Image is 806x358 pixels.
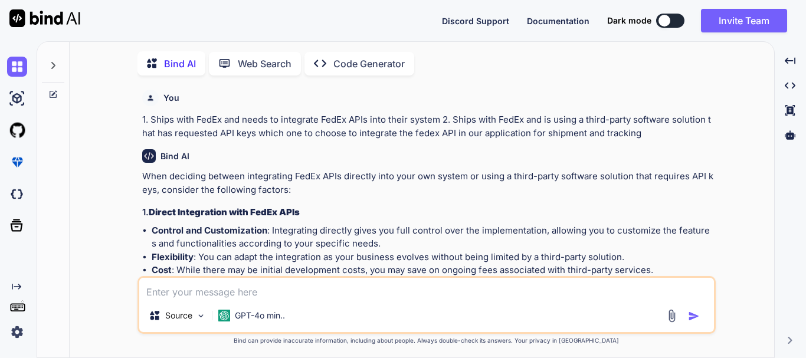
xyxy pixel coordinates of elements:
p: GPT-4o min.. [235,310,285,321]
img: premium [7,152,27,172]
img: Bind AI [9,9,80,27]
li: : Integrating directly gives you full control over the implementation, allowing you to customize ... [152,224,713,251]
strong: Control and Customization [152,225,267,236]
span: Documentation [527,16,589,26]
p: Web Search [238,57,291,71]
img: icon [688,310,700,322]
li: : While there may be initial development costs, you may save on ongoing fees associated with thir... [152,264,713,277]
h6: You [163,92,179,104]
img: darkCloudIdeIcon [7,184,27,204]
li: : You can adapt the integration as your business evolves without being limited by a third-party s... [152,251,713,264]
strong: Direct Integration with FedEx APIs [149,206,300,218]
span: Dark mode [607,15,651,27]
p: Code Generator [333,57,405,71]
p: Bind AI [164,57,196,71]
p: When deciding between integrating FedEx APIs directly into your own system or using a third-party... [142,170,713,196]
img: githubLight [7,120,27,140]
img: ai-studio [7,88,27,109]
img: settings [7,322,27,342]
button: Discord Support [442,15,509,27]
span: Discord Support [442,16,509,26]
h3: 1. [142,206,713,219]
button: Documentation [527,15,589,27]
img: GPT-4o mini [218,310,230,321]
p: Source [165,310,192,321]
p: 1. Ships with FedEx and needs to integrate FedEx APIs into their system 2. Ships with FedEx and i... [142,113,713,140]
strong: Cost [152,264,172,275]
img: Pick Models [196,311,206,321]
strong: Flexibility [152,251,194,262]
p: Bind can provide inaccurate information, including about people. Always double-check its answers.... [137,336,716,345]
img: attachment [665,309,679,323]
h6: Bind AI [160,150,189,162]
img: chat [7,57,27,77]
button: Invite Team [701,9,787,32]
